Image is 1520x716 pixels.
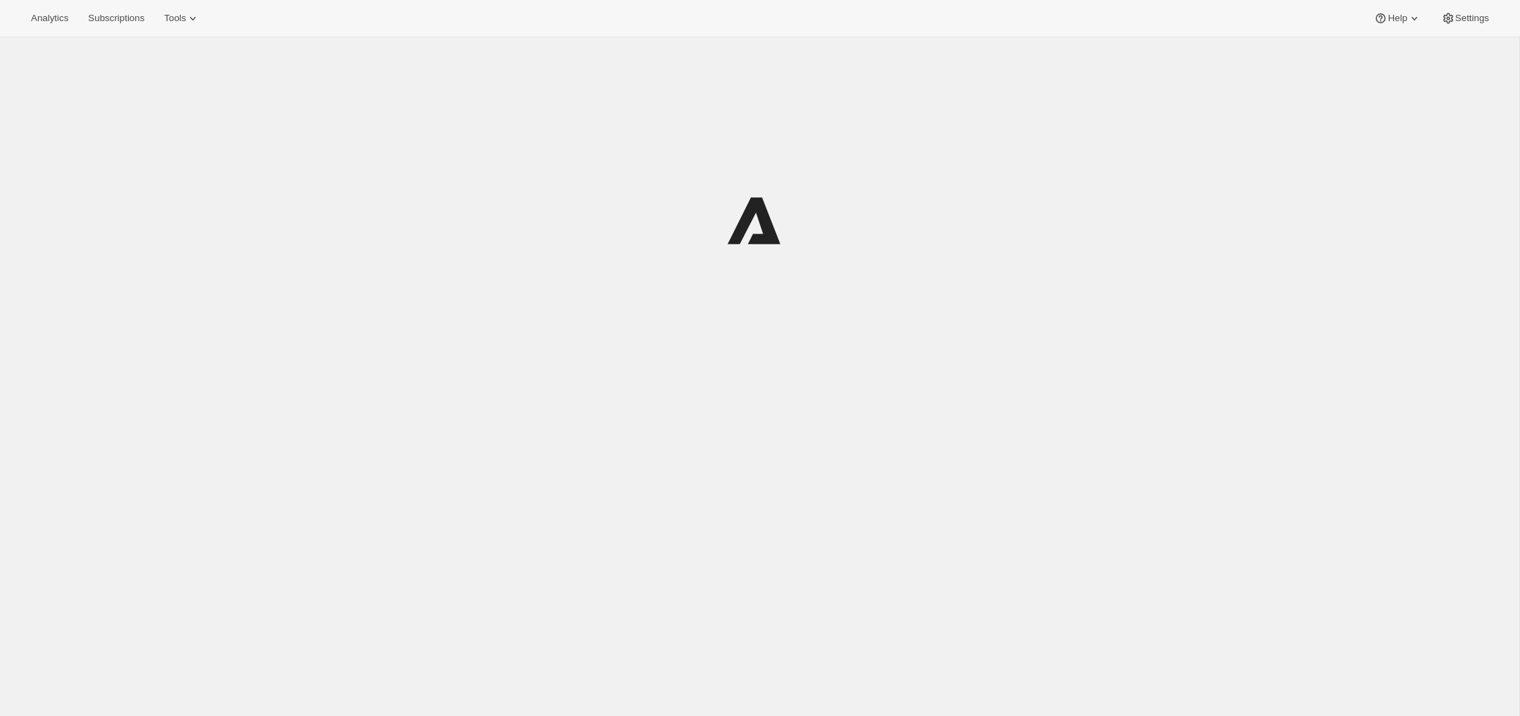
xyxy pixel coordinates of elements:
button: Settings [1433,8,1497,28]
button: Analytics [23,8,77,28]
span: Tools [164,13,186,24]
span: Settings [1455,13,1489,24]
button: Tools [156,8,208,28]
span: Help [1388,13,1407,24]
button: Subscriptions [80,8,153,28]
button: Help [1365,8,1429,28]
span: Analytics [31,13,68,24]
span: Subscriptions [88,13,144,24]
